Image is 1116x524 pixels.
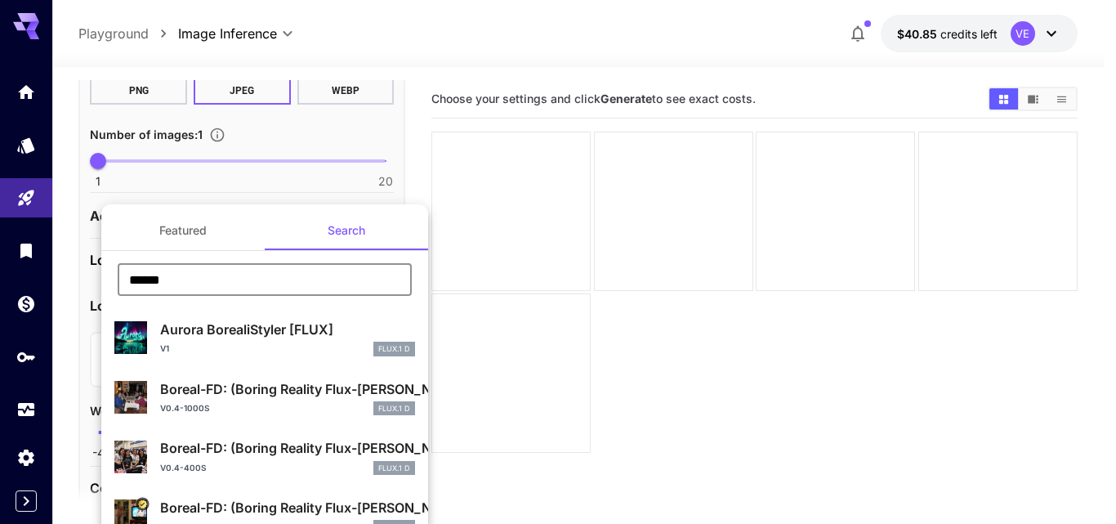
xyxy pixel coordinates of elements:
[378,403,410,414] p: FLUX.1 D
[136,498,149,511] button: Certified Model – Vetted for best performance and includes a commercial license.
[101,211,265,250] button: Featured
[265,211,428,250] button: Search
[378,343,410,355] p: FLUX.1 D
[114,432,415,481] div: Boreal-FD: (Boring Reality Flux-[PERSON_NAME])v0.4-400sFLUX.1 D
[160,462,207,474] p: v0.4-400s
[378,463,410,474] p: FLUX.1 D
[160,438,415,458] p: Boreal-FD: (Boring Reality Flux-[PERSON_NAME])
[114,313,415,363] div: Aurora BorealiStyler [FLUX]V1FLUX.1 D
[160,402,210,414] p: v0.4-1000s
[160,379,415,399] p: Boreal-FD: (Boring Reality Flux-[PERSON_NAME])
[160,498,415,517] p: Boreal-FD: (Boring Reality Flux-[PERSON_NAME])
[160,320,415,339] p: Aurora BorealiStyler [FLUX]
[114,373,415,423] div: Boreal-FD: (Boring Reality Flux-[PERSON_NAME])v0.4-1000sFLUX.1 D
[160,343,169,355] p: V1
